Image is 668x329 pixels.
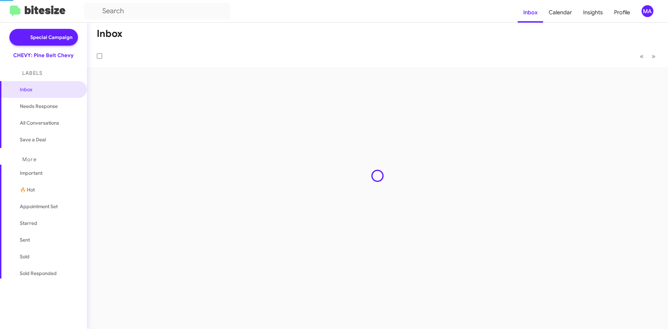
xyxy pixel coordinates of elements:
a: Profile [609,2,636,23]
span: More [22,156,37,163]
a: Special Campaign [9,29,78,46]
a: Calendar [543,2,578,23]
a: Inbox [518,2,543,23]
span: Needs Response [20,103,79,110]
span: Save a Deal [20,136,46,143]
span: Starred [20,220,37,227]
div: CHEVY: Pine Belt Chevy [13,52,74,59]
span: Important [20,170,79,177]
span: 🔥 Hot [20,186,35,193]
span: Appointment Set [20,203,58,210]
span: All Conversations [20,119,59,126]
button: Next [647,49,660,63]
h1: Inbox [97,28,122,39]
span: « [640,52,644,61]
span: Sold Responded [20,270,57,277]
span: Inbox [20,86,79,93]
div: MA [642,5,653,17]
button: Previous [636,49,648,63]
input: Search [84,3,230,19]
span: Sold [20,253,30,260]
span: » [652,52,655,61]
span: Labels [22,70,42,76]
span: Sent [20,236,30,243]
a: Insights [578,2,609,23]
span: Special Campaign [30,34,72,41]
button: MA [636,5,660,17]
nav: Page navigation example [636,49,660,63]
